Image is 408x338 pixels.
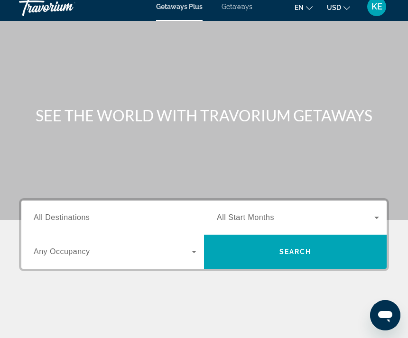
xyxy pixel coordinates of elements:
[222,3,252,10] a: Getaways
[217,213,274,221] span: All Start Months
[295,0,313,14] button: Change language
[371,2,382,11] span: KE
[327,4,341,11] span: USD
[295,4,304,11] span: en
[34,247,90,256] span: Any Occupancy
[34,213,90,221] span: All Destinations
[21,201,387,269] div: Search widget
[204,235,387,269] button: Search
[327,0,350,14] button: Change currency
[370,300,400,330] iframe: Botón para iniciar la ventana de mensajería
[279,248,312,256] span: Search
[26,106,382,125] h1: SEE THE WORLD WITH TRAVORIUM GETAWAYS
[156,3,203,10] a: Getaways Plus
